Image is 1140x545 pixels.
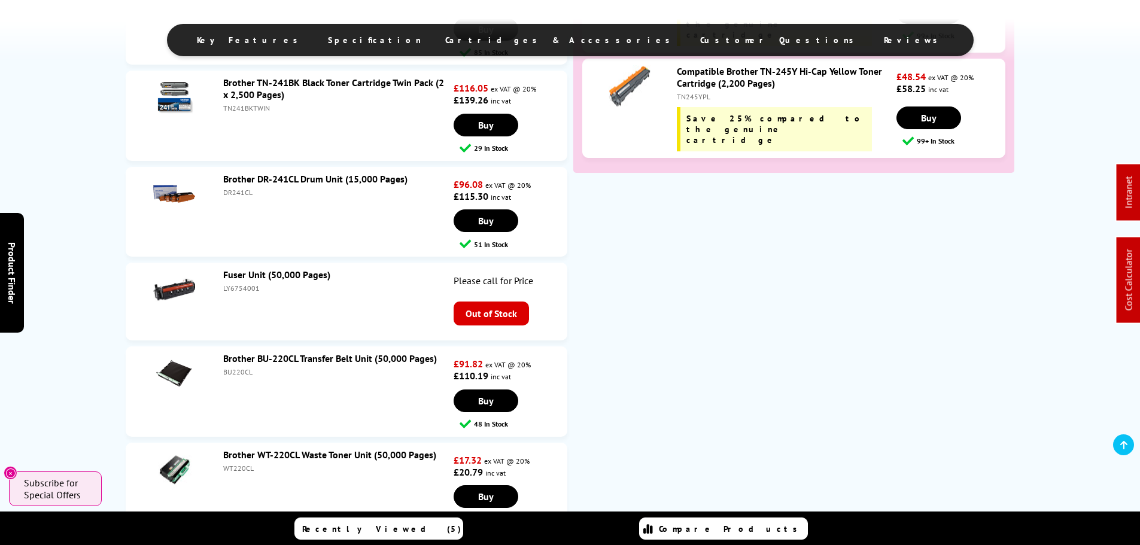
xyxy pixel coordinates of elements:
img: Fuser Unit (50,000 Pages) [153,269,195,310]
span: Buy [478,119,494,131]
strong: £48.54 [896,71,926,83]
div: 48 In Stock [460,418,567,430]
strong: £96.08 [454,178,483,190]
span: Customer Questions [700,35,860,45]
a: Brother WT-220CL Waste Toner Unit (50,000 Pages) [223,449,436,461]
img: Brother DR-241CL Drum Unit (15,000 Pages) [153,173,195,215]
strong: £91.82 [454,358,483,370]
span: Subscribe for Special Offers [24,477,90,501]
span: ex VAT @ 20% [491,84,536,93]
div: WT220CL [223,464,451,473]
div: Please call for Price [454,275,561,287]
img: Brother WT-220CL Waste Toner Unit (50,000 Pages) [153,449,195,491]
strong: £115.30 [454,190,488,202]
a: Compatible Brother TN-245Y Hi-Cap Yellow Toner Cartridge (2,200 Pages) [677,65,882,89]
a: Fuser Unit (50,000 Pages) [223,269,330,281]
span: inc vat [491,96,511,105]
span: Buy [478,491,494,503]
span: ex VAT @ 20% [485,360,531,369]
span: inc vat [928,85,949,94]
span: inc vat [491,372,511,381]
div: LY6754001 [223,284,451,293]
span: Save 25% compared to the genuine cartridge [686,113,865,145]
img: Brother TN-241BK Black Toner Cartridge Twin Pack (2 x 2,500 Pages) [153,77,195,118]
a: Intranet [1123,176,1135,209]
div: 29 In Stock [460,142,567,154]
span: inc vat [485,468,506,477]
strong: £116.05 [454,82,488,94]
span: Key Features [197,35,304,45]
span: Compare Products [659,523,804,534]
span: Product Finder [6,242,18,303]
div: BU220CL [223,367,451,376]
span: ex VAT @ 20% [928,73,974,82]
div: 99+ In Stock [902,135,1005,147]
strong: £58.25 [896,83,926,95]
strong: £20.79 [454,466,483,478]
span: Specification [328,35,421,45]
div: TN245YPL [677,92,893,101]
span: Buy [478,215,494,227]
span: ex VAT @ 20% [484,456,530,465]
button: Close [4,466,17,480]
strong: £110.19 [454,370,488,382]
a: Brother TN-241BK Black Toner Cartridge Twin Pack (2 x 2,500 Pages) [223,77,444,101]
span: Buy [478,395,494,407]
a: Cost Calculator [1123,249,1135,311]
a: Brother BU-220CL Transfer Belt Unit (50,000 Pages) [223,352,437,364]
span: inc vat [491,193,511,202]
div: TN241BKTWIN [223,103,451,112]
strong: £17.32 [454,454,482,466]
img: Compatible Brother TN-245Y Hi-Cap Yellow Toner Cartridge (2,200 Pages) [609,65,650,107]
img: Brother BU-220CL Transfer Belt Unit (50,000 Pages) [153,352,195,394]
span: Cartridges & Accessories [445,35,676,45]
span: Buy [921,112,937,124]
strong: £139.26 [454,94,488,106]
span: Out of Stock [454,302,529,325]
span: Recently Viewed (5) [302,523,461,534]
div: 51 In Stock [460,238,567,249]
span: ex VAT @ 20% [485,181,531,190]
div: DR241CL [223,188,451,197]
a: Compare Products [639,517,808,540]
a: Brother DR-241CL Drum Unit (15,000 Pages) [223,173,408,185]
a: Recently Viewed (5) [294,517,463,540]
span: Reviews [884,35,944,45]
